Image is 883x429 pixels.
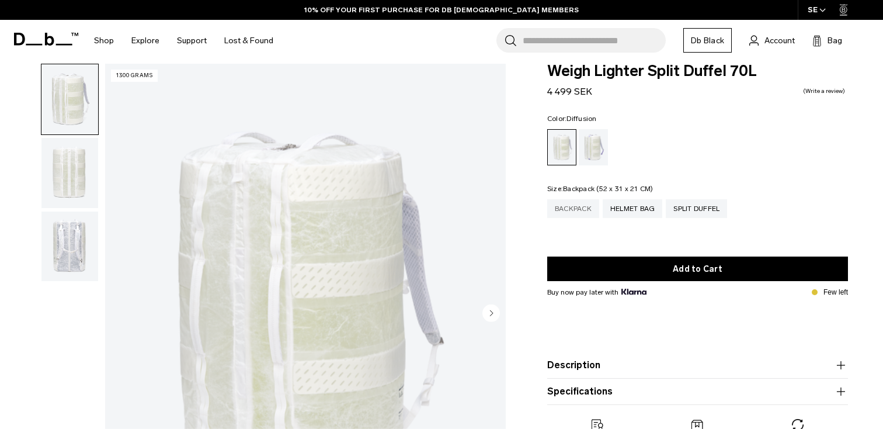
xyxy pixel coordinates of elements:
nav: Main Navigation [85,20,282,61]
a: Helmet Bag [603,199,663,218]
button: Next slide [482,304,500,324]
a: Aurora [579,129,608,165]
img: Weigh Lighter Split Duffel 70L Diffusion [41,64,98,134]
button: Weigh Lighter Split Duffel 70L Diffusion [41,211,99,282]
button: Specifications [547,385,848,399]
span: Bag [828,34,842,47]
img: Weigh Lighter Split Duffel 70L Diffusion [41,138,98,208]
a: Account [749,33,795,47]
a: Backpack [547,199,599,218]
span: Weigh Lighter Split Duffel 70L [547,64,848,79]
button: Weigh Lighter Split Duffel 70L Diffusion [41,64,99,135]
a: 10% OFF YOUR FIRST PURCHASE FOR DB [DEMOGRAPHIC_DATA] MEMBERS [304,5,579,15]
a: Db Black [683,28,732,53]
p: 1300 grams [111,70,158,82]
a: Split Duffel [666,199,727,218]
a: Explore [131,20,159,61]
a: Lost & Found [224,20,273,61]
span: Buy now pay later with [547,287,646,297]
span: Diffusion [566,115,596,123]
button: Bag [812,33,842,47]
legend: Color: [547,115,597,122]
span: Backpack (52 x 31 x 21 CM) [563,185,653,193]
button: Description [547,358,848,372]
img: Weigh Lighter Split Duffel 70L Diffusion [41,212,98,282]
button: Add to Cart [547,257,848,281]
legend: Size: [547,185,653,192]
span: 4 499 SEK [547,86,592,97]
span: Account [764,34,795,47]
a: Write a review [803,88,845,94]
a: Support [177,20,207,61]
p: Few left [823,287,848,297]
a: Shop [94,20,114,61]
img: {"height" => 20, "alt" => "Klarna"} [621,289,646,295]
button: Weigh Lighter Split Duffel 70L Diffusion [41,137,99,209]
a: Diffusion [547,129,576,165]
